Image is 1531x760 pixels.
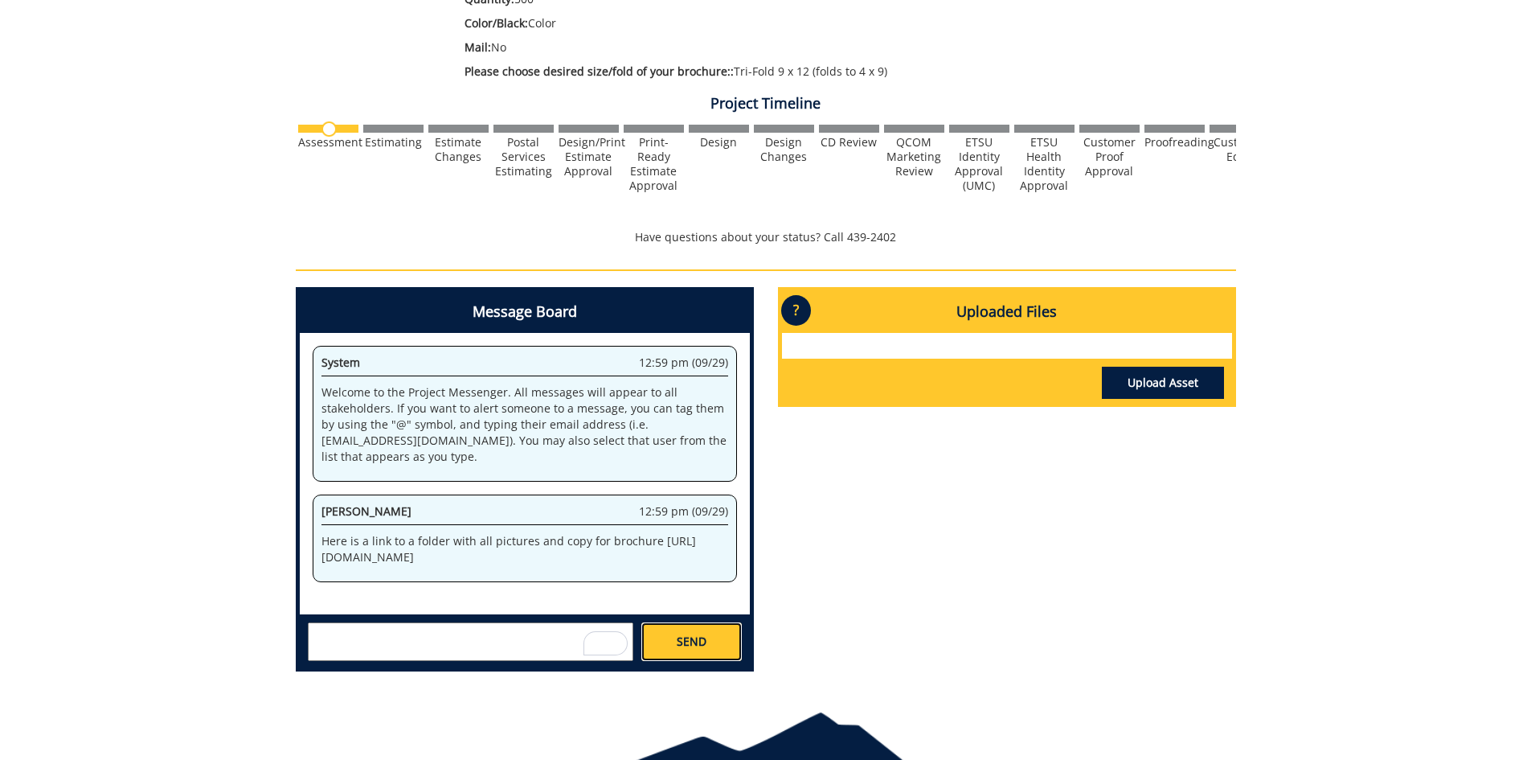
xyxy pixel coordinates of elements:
[677,634,706,650] span: SEND
[321,384,728,465] p: Welcome to the Project Messenger. All messages will appear to all stakeholders. If you want to al...
[321,121,337,137] img: no
[321,355,360,370] span: System
[321,503,411,519] span: [PERSON_NAME]
[559,135,619,179] div: Design/Print Estimate Approval
[1014,135,1075,193] div: ETSU Health Identity Approval
[465,39,491,55] span: Mail:
[624,135,684,193] div: Print-Ready Estimate Approval
[296,96,1236,112] h4: Project Timeline
[641,622,741,661] a: SEND
[1144,135,1205,150] div: Proofreading
[639,503,728,520] span: 12:59 pm (09/29)
[689,135,749,150] div: Design
[949,135,1009,193] div: ETSU Identity Approval (UMC)
[465,15,1094,31] p: Color
[781,295,811,326] p: ?
[321,533,728,565] p: Here is a link to a folder with all pictures and copy for brochure [URL][DOMAIN_NAME]
[819,135,879,150] div: CD Review
[782,291,1232,333] h4: Uploaded Files
[1079,135,1140,179] div: Customer Proof Approval
[1102,367,1224,399] a: Upload Asset
[465,39,1094,55] p: No
[308,622,633,661] textarea: To enrich screen reader interactions, please activate Accessibility in Grammarly extension settings
[465,64,1094,80] p: Tri-Fold 9 x 12 (folds to 4 x 9)
[296,229,1236,245] p: Have questions about your status? Call 439-2402
[493,135,554,179] div: Postal Services Estimating
[465,64,734,79] span: Please choose desired size/fold of your brochure::
[363,135,424,150] div: Estimating
[884,135,944,179] div: QCOM Marketing Review
[754,135,814,164] div: Design Changes
[300,291,750,333] h4: Message Board
[1210,135,1270,164] div: Customer Edits
[428,135,489,164] div: Estimate Changes
[465,15,528,31] span: Color/Black:
[298,135,358,150] div: Assessment
[639,355,728,371] span: 12:59 pm (09/29)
